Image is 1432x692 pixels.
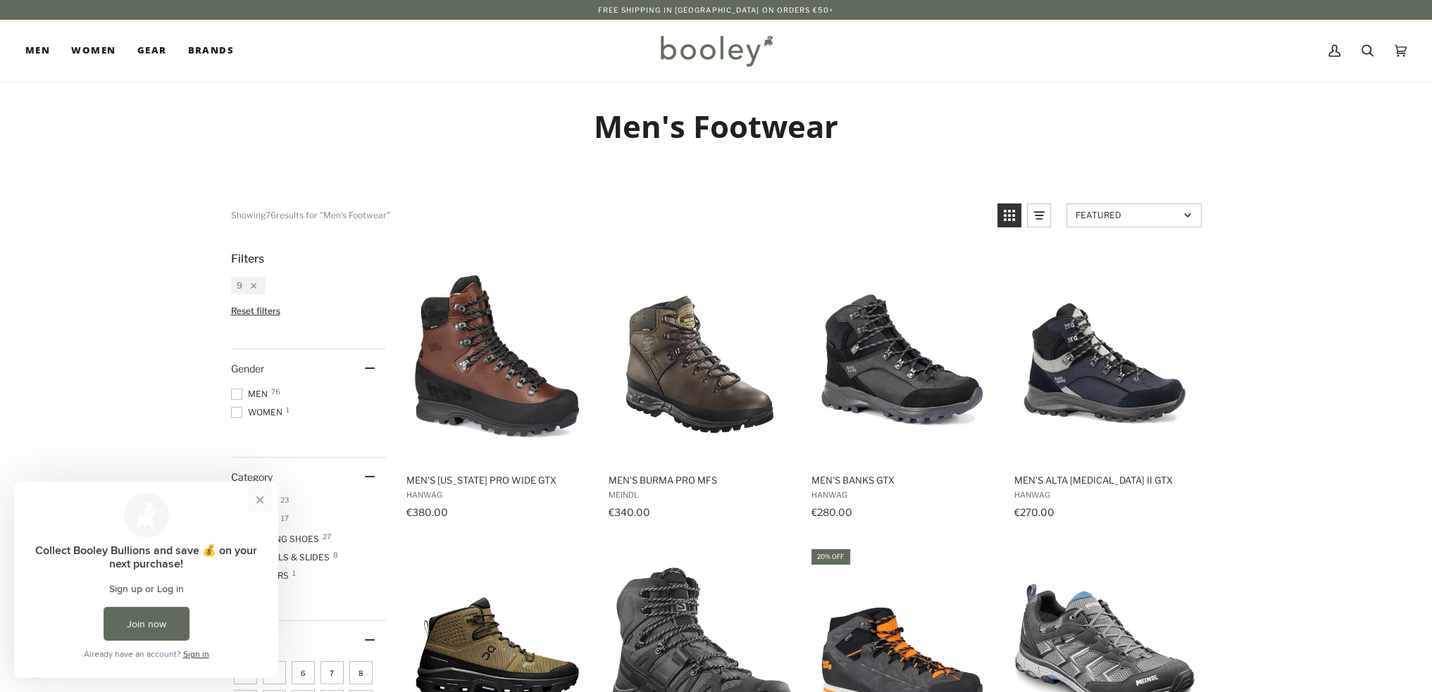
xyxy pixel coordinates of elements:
span: €380.00 [406,506,448,518]
span: Size: 8 [349,661,373,684]
span: Men's Burma PRO MFS [609,474,791,486]
span: 23 [280,496,289,503]
span: 27 [323,533,331,540]
span: €340.00 [609,506,650,518]
span: Men's Banks GTX [811,474,994,486]
li: Reset filters [231,306,386,316]
span: Hanwag [406,490,589,500]
span: Size: 7 [320,661,344,684]
a: Men's Banks GTX [809,252,996,523]
span: Women [231,406,287,419]
span: Gear [137,44,167,58]
span: 1 [286,406,289,413]
span: Men [25,44,50,58]
span: 1 [292,570,296,577]
span: Featured [1076,210,1179,220]
a: Brands [177,20,244,82]
span: Filters [231,252,264,265]
span: Brands [187,44,234,58]
span: Sandals & Slides [231,551,334,564]
div: Remove filter: 9 [242,280,256,291]
a: Men [25,20,61,82]
img: Hanwag Men's Alaska Pro Wide GTX Century / Black - Booley Galway [404,264,591,451]
span: Gender [231,363,264,375]
span: Men's [US_STATE] Pro Wide GTX [406,474,589,486]
a: Men's Burma PRO MFS [606,252,793,523]
a: View grid mode [997,203,1021,227]
a: Men's Alta Bunion II GTX [1011,252,1198,523]
span: €270.00 [1014,506,1054,518]
span: Size: 6 [292,661,315,684]
span: 76 [271,388,280,395]
span: €280.00 [811,506,852,518]
span: 17 [281,515,289,522]
img: Hanwag Men's Alta Bunion II GTX Navy / Grey - Booley Galway [1011,264,1198,451]
span: 8 [333,551,338,558]
span: Category [231,471,273,483]
span: Running Shoes [231,533,323,546]
a: Women [61,20,126,82]
span: Men [231,388,272,401]
p: Free Shipping in [GEOGRAPHIC_DATA] on Orders €50+ [598,4,834,15]
img: Hanwag Men's Banks GTX Black / Asphalt - Booley Galway [809,264,996,451]
div: 20% off [811,549,849,564]
iframe: Loyalty program pop-up with offers and actions [14,482,278,678]
span: Boots [231,496,281,509]
img: Booley [654,30,778,71]
a: Sort options [1066,203,1202,227]
span: Reset filters [231,306,280,316]
a: View list mode [1027,203,1051,227]
a: Gear [127,20,178,82]
span: Women [71,44,116,58]
b: 76 [266,210,276,220]
a: Men's Alaska Pro Wide GTX [404,252,591,523]
div: Showing results for "Men's Footwear" [231,203,390,227]
span: Shoes [231,515,282,527]
h1: Men's Footwear [231,107,1202,146]
span: 9 [237,280,242,291]
span: Men's Alta [MEDICAL_DATA] II GTX [1014,474,1196,486]
img: Men's Burma PRO MFS - Booley Galway [606,264,793,451]
span: Slippers [231,570,293,582]
span: Hanwag [811,490,994,500]
span: Meindl [609,490,791,500]
span: Hanwag [1014,490,1196,500]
